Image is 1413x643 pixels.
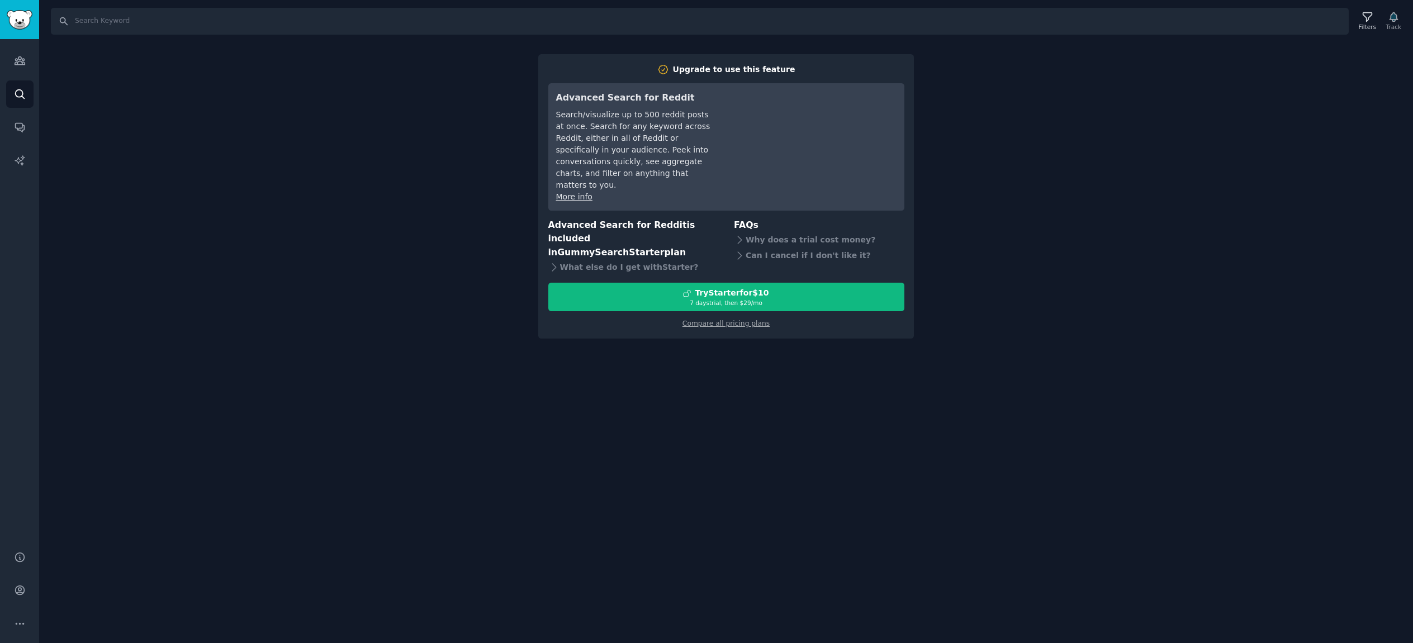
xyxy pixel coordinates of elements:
div: Try Starter for $10 [695,287,769,299]
div: Filters [1359,23,1376,31]
h3: FAQs [734,218,904,232]
h3: Advanced Search for Reddit [556,91,713,105]
div: What else do I get with Starter ? [548,259,719,275]
a: Compare all pricing plans [682,320,770,327]
a: More info [556,192,592,201]
iframe: YouTube video player [729,91,897,175]
div: Why does a trial cost money? [734,232,904,247]
div: Can I cancel if I don't like it? [734,247,904,263]
span: GummySearch Starter [557,247,664,258]
img: GummySearch logo [7,10,32,30]
button: TryStarterfor$107 daystrial, then $29/mo [548,283,904,311]
div: Search/visualize up to 500 reddit posts at once. Search for any keyword across Reddit, either in ... [556,109,713,191]
input: Search Keyword [51,8,1349,35]
div: 7 days trial, then $ 29 /mo [549,299,904,307]
h3: Advanced Search for Reddit is included in plan [548,218,719,260]
div: Upgrade to use this feature [673,64,795,75]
